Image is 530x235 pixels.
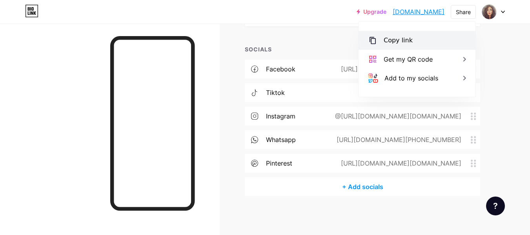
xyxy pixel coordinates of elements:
div: [URL][DOMAIN_NAME][DOMAIN_NAME] [328,158,471,168]
div: tiktok [266,88,285,97]
div: Add to my socials [384,73,438,83]
img: imbellezaetica [482,4,497,19]
div: facebook [266,64,295,74]
div: pinterest [266,158,292,168]
div: [URL][DOMAIN_NAME][DOMAIN_NAME] [328,64,471,74]
div: SOCIALS [245,45,480,53]
div: Share [456,8,471,16]
div: whatsapp [266,135,296,144]
div: [URL][DOMAIN_NAME][PHONE_NUMBER] [324,135,471,144]
div: Copy link [384,36,413,45]
a: [DOMAIN_NAME] [393,7,444,16]
div: @[URL][DOMAIN_NAME][DOMAIN_NAME] [322,111,471,121]
a: Upgrade [357,9,386,15]
div: Get my QR code [384,55,433,64]
div: instagram [266,111,295,121]
div: + Add socials [245,177,480,196]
